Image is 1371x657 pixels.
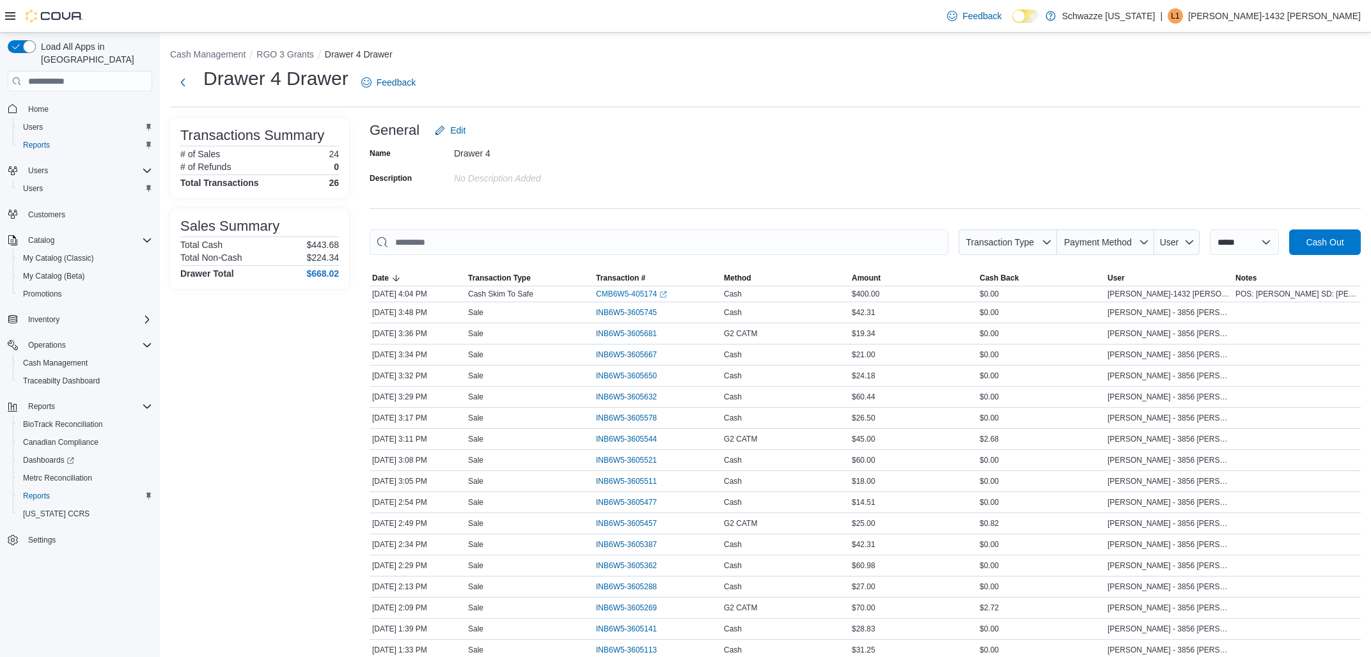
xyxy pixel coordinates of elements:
[377,76,416,89] span: Feedback
[18,452,79,468] a: Dashboards
[977,410,1105,426] div: $0.00
[468,645,483,655] p: Sale
[28,314,59,325] span: Inventory
[593,270,721,286] button: Transaction #
[977,431,1105,447] div: $2.68
[596,537,670,552] button: INB6W5-3605387
[1154,229,1200,255] button: User
[852,539,875,550] span: $42.31
[370,326,466,341] div: [DATE] 3:36 PM
[13,354,157,372] button: Cash Management
[180,162,231,172] h6: # of Refunds
[468,497,483,507] p: Sale
[1108,413,1230,423] span: [PERSON_NAME] - 3856 [PERSON_NAME]
[23,399,60,414] button: Reports
[1108,582,1230,592] span: [PERSON_NAME] - 3856 [PERSON_NAME]
[596,600,670,615] button: INB6W5-3605269
[468,307,483,318] p: Sale
[596,431,670,447] button: INB6W5-3605544
[852,434,875,444] span: $45.00
[977,558,1105,573] div: $0.00
[596,518,657,529] span: INB6W5-3605457
[1108,434,1230,444] span: [PERSON_NAME] - 3856 [PERSON_NAME]
[430,118,471,143] button: Edit
[1235,289,1358,299] span: POS: [PERSON_NAME] SD: [PERSON_NAME]
[13,118,157,136] button: Users
[23,122,43,132] span: Users
[3,336,157,354] button: Operations
[596,326,670,341] button: INB6W5-3605681
[23,312,152,327] span: Inventory
[1108,624,1230,634] span: [PERSON_NAME] - 3856 [PERSON_NAME]
[468,624,483,634] p: Sale
[23,437,98,447] span: Canadian Compliance
[370,173,412,183] label: Description
[329,178,339,188] h4: 26
[468,328,483,339] p: Sale
[18,181,48,196] a: Users
[468,560,483,571] p: Sale
[18,120,152,135] span: Users
[596,389,670,405] button: INB6W5-3605632
[23,473,92,483] span: Metrc Reconciliation
[13,249,157,267] button: My Catalog (Classic)
[370,368,466,383] div: [DATE] 3:32 PM
[852,455,875,465] span: $60.00
[23,509,90,519] span: [US_STATE] CCRS
[977,286,1105,302] div: $0.00
[13,180,157,197] button: Users
[1012,10,1039,23] input: Dark Mode
[18,435,152,450] span: Canadian Compliance
[596,474,670,489] button: INB6W5-3605511
[23,312,65,327] button: Inventory
[334,162,339,172] p: 0
[596,495,670,510] button: INB6W5-3605477
[23,532,61,548] a: Settings
[23,163,152,178] span: Users
[13,372,157,390] button: Traceabilty Dashboard
[852,350,875,360] span: $21.00
[13,136,157,154] button: Reports
[23,206,152,222] span: Customers
[3,99,157,118] button: Home
[180,268,234,279] h4: Drawer Total
[180,219,279,234] h3: Sales Summary
[180,149,220,159] h6: # of Sales
[450,124,466,137] span: Edit
[370,621,466,637] div: [DATE] 1:39 PM
[454,143,625,158] div: Drawer 4
[977,621,1105,637] div: $0.00
[724,289,742,299] span: Cash
[18,417,152,432] span: BioTrack Reconciliation
[13,415,157,433] button: BioTrack Reconciliation
[724,413,742,423] span: Cash
[852,307,875,318] span: $42.31
[724,539,742,550] span: Cash
[977,474,1105,489] div: $0.00
[1108,603,1230,613] span: [PERSON_NAME] - 3856 [PERSON_NAME]
[256,49,313,59] button: RGO 3 Grants
[18,268,152,284] span: My Catalog (Beta)
[23,183,43,194] span: Users
[977,537,1105,552] div: $0.00
[370,558,466,573] div: [DATE] 2:29 PM
[325,49,393,59] button: Drawer 4 Drawer
[370,347,466,362] div: [DATE] 3:34 PM
[28,401,55,412] span: Reports
[596,558,670,573] button: INB6W5-3605362
[852,289,879,299] span: $400.00
[356,70,421,95] a: Feedback
[1188,8,1361,24] p: [PERSON_NAME]-1432 [PERSON_NAME]
[370,431,466,447] div: [DATE] 3:11 PM
[1160,237,1179,247] span: User
[852,413,875,423] span: $26.50
[13,487,157,505] button: Reports
[1108,497,1230,507] span: [PERSON_NAME] - 3856 [PERSON_NAME]
[977,270,1105,286] button: Cash Back
[370,286,466,302] div: [DATE] 4:04 PM
[596,328,657,339] span: INB6W5-3605681
[18,488,55,504] a: Reports
[18,506,95,522] a: [US_STATE] CCRS
[596,392,657,402] span: INB6W5-3605632
[370,229,948,255] input: This is a search bar. As you type, the results lower in the page will automatically filter.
